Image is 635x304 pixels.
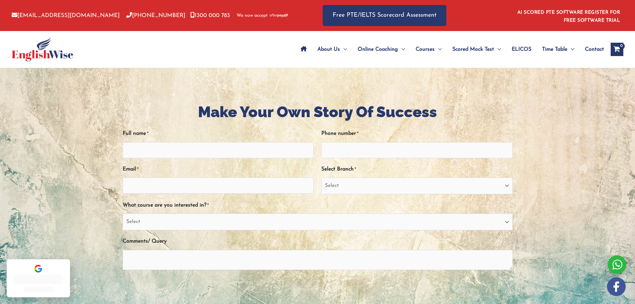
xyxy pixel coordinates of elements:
[123,164,138,175] label: Email
[295,38,604,61] nav: Site Navigation: Main Menu
[270,14,288,17] img: Afterpay-Logo
[398,38,405,61] span: Menu Toggle
[542,38,567,61] span: Time Table
[517,10,620,23] a: AI SCORED PTE SOFTWARE REGISTER FOR FREE SOFTWARE TRIAL
[537,38,580,61] a: Time TableMenu Toggle
[323,5,446,26] a: Free PTE/IELTS Scorecard Assessment
[358,38,398,61] span: Online Coaching
[447,38,506,61] a: Scored Mock TestMenu Toggle
[321,164,356,175] label: Select Branch
[494,38,501,61] span: Menu Toggle
[410,38,447,61] a: CoursesMenu Toggle
[317,38,340,61] span: About Us
[567,38,574,61] span: Menu Toggle
[416,38,435,61] span: Courses
[321,128,358,139] label: Phone number
[190,13,230,18] a: 1300 000 783
[340,38,347,61] span: Menu Toggle
[506,38,537,61] a: ELICOS
[123,236,167,247] label: Comments/ Query
[513,5,623,26] aside: Header Widget 1
[435,38,442,61] span: Menu Toggle
[12,13,120,18] a: [EMAIL_ADDRESS][DOMAIN_NAME]
[126,13,185,18] a: [PHONE_NUMBER]
[580,38,604,61] a: Contact
[12,37,73,61] img: cropped-ew-logo
[123,101,513,122] h1: Make Your Own Story Of Success
[452,38,494,61] span: Scored Mock Test
[123,200,209,211] label: What course are you interested in?
[512,38,531,61] span: ELICOS
[123,128,148,139] label: Full name
[352,38,410,61] a: Online CoachingMenu Toggle
[611,43,623,56] a: View Shopping Cart, empty
[607,277,626,296] img: white-facebook.png
[585,38,604,61] span: Contact
[312,38,352,61] a: About UsMenu Toggle
[237,12,268,19] span: We now accept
